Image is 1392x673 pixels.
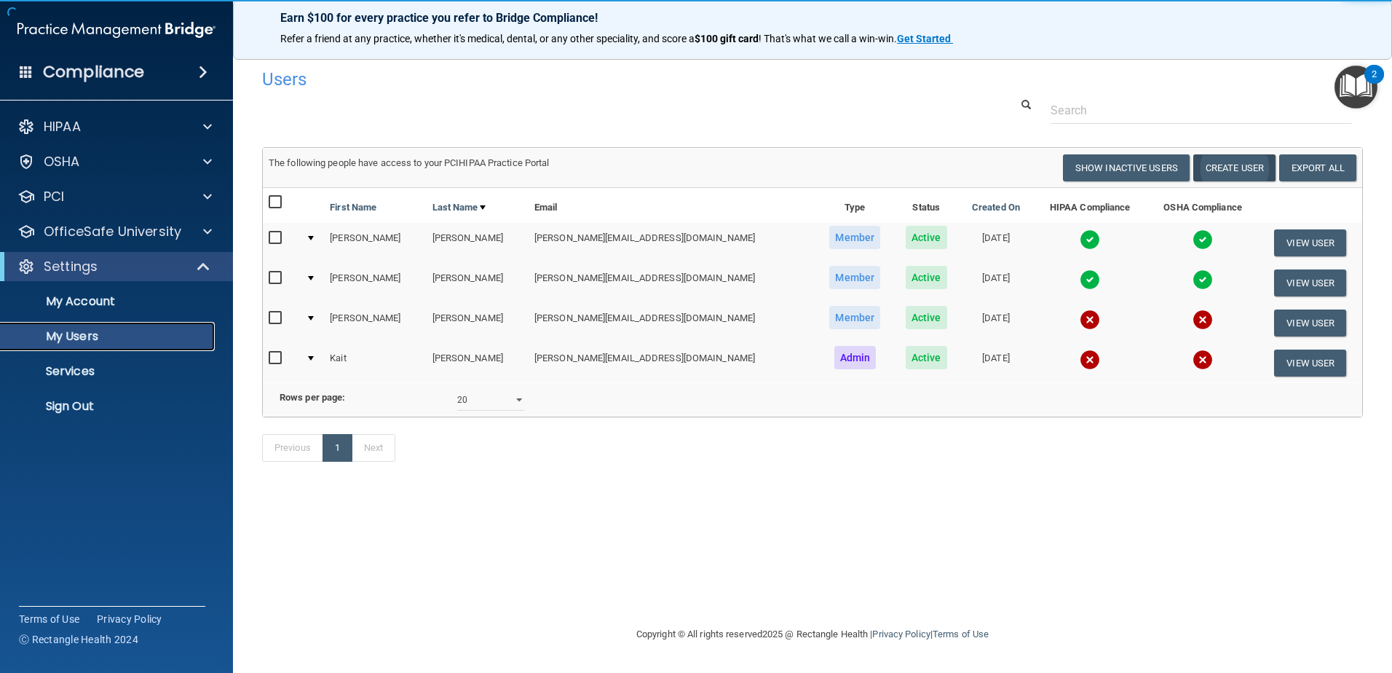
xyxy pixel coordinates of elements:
th: Email [529,188,816,223]
img: tick.e7d51cea.svg [1080,269,1100,290]
a: First Name [330,199,376,216]
td: [PERSON_NAME][EMAIL_ADDRESS][DOMAIN_NAME] [529,223,816,263]
button: View User [1274,350,1346,377]
p: My Users [9,329,208,344]
td: [PERSON_NAME] [427,343,529,382]
p: OSHA [44,153,80,170]
span: Active [906,306,947,329]
a: Get Started [897,33,953,44]
p: Services [9,364,208,379]
p: Earn $100 for every practice you refer to Bridge Compliance! [280,11,1345,25]
td: [PERSON_NAME] [324,223,426,263]
button: View User [1274,229,1346,256]
a: Terms of Use [19,612,79,626]
td: [PERSON_NAME] [427,223,529,263]
p: Settings [44,258,98,275]
span: ! That's what we call a win-win. [759,33,897,44]
span: Admin [834,346,877,369]
p: Sign Out [9,399,208,414]
p: My Account [9,294,208,309]
p: PCI [44,188,64,205]
button: Create User [1193,154,1276,181]
p: HIPAA [44,118,81,135]
img: cross.ca9f0e7f.svg [1193,350,1213,370]
button: View User [1274,269,1346,296]
a: HIPAA [17,118,212,135]
td: [PERSON_NAME][EMAIL_ADDRESS][DOMAIN_NAME] [529,343,816,382]
a: 1 [323,434,352,462]
img: tick.e7d51cea.svg [1193,229,1213,250]
h4: Users [262,70,895,89]
a: Export All [1279,154,1356,181]
td: [PERSON_NAME][EMAIL_ADDRESS][DOMAIN_NAME] [529,303,816,343]
img: tick.e7d51cea.svg [1080,229,1100,250]
span: Active [906,346,947,369]
a: PCI [17,188,212,205]
a: Last Name [432,199,486,216]
img: cross.ca9f0e7f.svg [1193,310,1213,330]
th: Status [893,188,959,223]
a: Created On [972,199,1020,216]
td: [DATE] [959,343,1033,382]
th: OSHA Compliance [1147,188,1259,223]
td: Kait [324,343,426,382]
td: [DATE] [959,303,1033,343]
td: [PERSON_NAME] [324,303,426,343]
a: Next [352,434,395,462]
img: PMB logo [17,15,215,44]
span: Member [829,226,880,249]
a: Terms of Use [933,629,989,639]
button: Show Inactive Users [1063,154,1190,181]
img: tick.e7d51cea.svg [1193,269,1213,290]
a: Settings [17,258,211,275]
p: OfficeSafe University [44,223,181,240]
span: Member [829,306,880,329]
div: Copyright © All rights reserved 2025 @ Rectangle Health | | [547,611,1078,658]
span: Active [906,266,947,289]
img: cross.ca9f0e7f.svg [1080,350,1100,370]
a: Privacy Policy [97,612,162,626]
td: [PERSON_NAME][EMAIL_ADDRESS][DOMAIN_NAME] [529,263,816,303]
th: HIPAA Compliance [1033,188,1147,223]
strong: $100 gift card [695,33,759,44]
span: Active [906,226,947,249]
button: Open Resource Center, 2 new notifications [1334,66,1377,109]
td: [DATE] [959,223,1033,263]
a: Privacy Policy [872,629,930,639]
span: The following people have access to your PCIHIPAA Practice Portal [269,157,550,168]
span: Member [829,266,880,289]
strong: Get Started [897,33,951,44]
img: cross.ca9f0e7f.svg [1080,310,1100,330]
th: Type [816,188,893,223]
span: Refer a friend at any practice, whether it's medical, dental, or any other speciality, and score a [280,33,695,44]
td: [PERSON_NAME] [427,303,529,343]
td: [PERSON_NAME] [427,263,529,303]
a: OfficeSafe University [17,223,212,240]
td: [PERSON_NAME] [324,263,426,303]
a: Previous [262,434,323,462]
a: OSHA [17,153,212,170]
input: Search [1051,97,1352,124]
div: 2 [1372,74,1377,93]
h4: Compliance [43,62,144,82]
span: Ⓒ Rectangle Health 2024 [19,632,138,647]
td: [DATE] [959,263,1033,303]
button: View User [1274,310,1346,336]
b: Rows per page: [280,392,345,403]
